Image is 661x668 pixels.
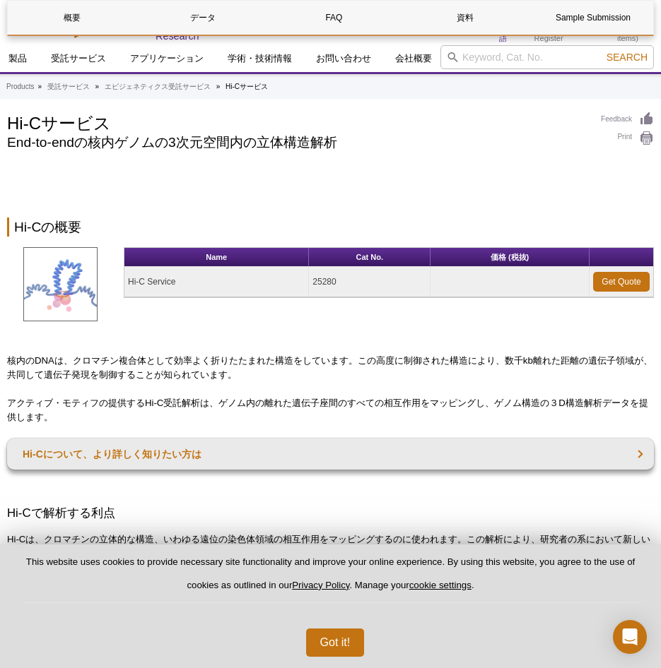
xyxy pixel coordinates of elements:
[387,45,440,72] a: 会社概要
[7,354,654,382] p: 核内のDNAは、クロマチン複合体として効率よく折りたたまれた構造をしています。この高度に制御された構造により、数千kb離れた距離の遺伝子領域が、共同して遺伝子発現を制御することが知られています。
[23,556,638,603] p: This website uses cookies to provide necessary site functionality and improve your online experie...
[7,136,587,149] h2: End-to-endの核内ゲノムの3次元空間内の立体構造解析
[122,45,212,72] a: アプリケーション
[7,217,654,237] h2: Hi-Cの概要
[124,248,309,267] th: Name
[593,272,650,292] a: Get Quote
[534,33,563,43] a: Register
[309,248,431,267] th: Cat No.
[105,80,211,93] a: エピジェネティクス受託サービス
[308,45,380,72] a: お問い合わせ
[7,112,587,133] h1: Hi-Cサービス
[270,1,398,35] a: FAQ
[440,45,654,69] input: Keyword, Cat. No.
[7,439,654,470] a: Hi-Cについて、より詳しく知りたい方は
[124,267,309,297] td: Hi-C Service
[292,580,349,590] a: Privacy Policy
[601,131,654,146] a: Print
[23,247,98,321] img: Hi-C Service
[309,267,431,297] td: 25280
[219,45,300,72] a: 学術・技術情報
[409,580,472,590] button: cookie settings
[42,45,115,72] a: 受託サービス
[7,505,654,522] h3: Hi-Cで解析する利点
[95,83,100,90] li: »
[139,1,267,35] a: データ
[532,1,655,35] a: Sample Submission
[7,532,654,561] p: Hi-Cは、クロマチンの立体的な構造、いわゆる遠位の染色体領域の相互作用をマッピングするのに使われます。この解析により、研究者の系において新しい遺伝子発現制御機構を解明する手助けとなるかもしれません。
[7,396,654,424] p: アクティブ・モティフの提供するHi-C受託解析は、ゲノム内の離れた遺伝子座間のすべての相互作用をマッピングし、ゲノム構造の３D構造解析データを提供します。
[6,80,34,93] a: Products
[37,83,42,90] li: »
[226,83,268,90] li: Hi-Cサービス
[602,51,652,64] button: Search
[607,52,648,63] span: Search
[8,1,136,35] a: 概要
[306,628,365,657] button: Got it!
[47,80,90,93] a: 受託サービス
[601,112,654,127] a: Feedback
[401,1,529,35] a: 資料
[613,620,647,654] div: Open Intercom Messenger
[431,248,590,267] th: 価格 (税抜)
[216,83,221,90] li: »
